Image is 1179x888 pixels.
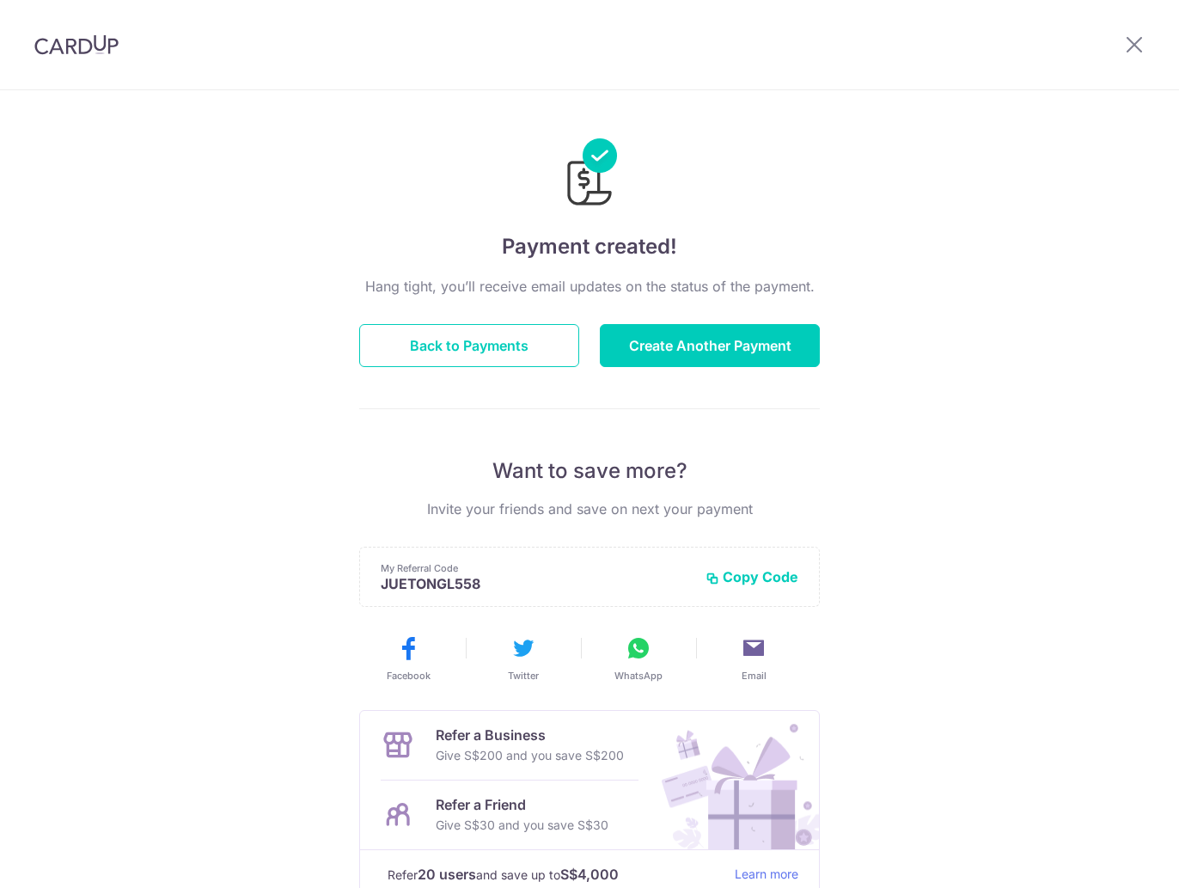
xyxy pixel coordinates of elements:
p: Hang tight, you’ll receive email updates on the status of the payment. [359,276,820,297]
p: Want to save more? [359,457,820,485]
button: Copy Code [706,568,798,585]
span: WhatsApp [614,669,663,683]
p: Refer a Friend [436,794,608,815]
strong: S$4,000 [560,864,619,885]
p: Invite your friends and save on next your payment [359,499,820,519]
p: Refer and save up to [388,864,721,885]
img: CardUp [34,34,119,55]
button: WhatsApp [588,634,689,683]
button: Email [703,634,804,683]
h4: Payment created! [359,231,820,262]
p: Give S$30 and you save S$30 [436,815,608,836]
p: My Referral Code [381,561,692,575]
button: Facebook [357,634,459,683]
span: Twitter [508,669,539,683]
span: Facebook [387,669,431,683]
p: Refer a Business [436,725,624,745]
strong: 20 users [418,864,476,885]
span: Email [742,669,767,683]
p: JUETONGL558 [381,575,692,592]
img: Payments [562,138,617,211]
p: Give S$200 and you save S$200 [436,745,624,766]
img: Refer [645,711,819,849]
button: Create Another Payment [600,324,820,367]
button: Twitter [473,634,574,683]
a: Learn more [735,864,798,885]
button: Back to Payments [359,324,579,367]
